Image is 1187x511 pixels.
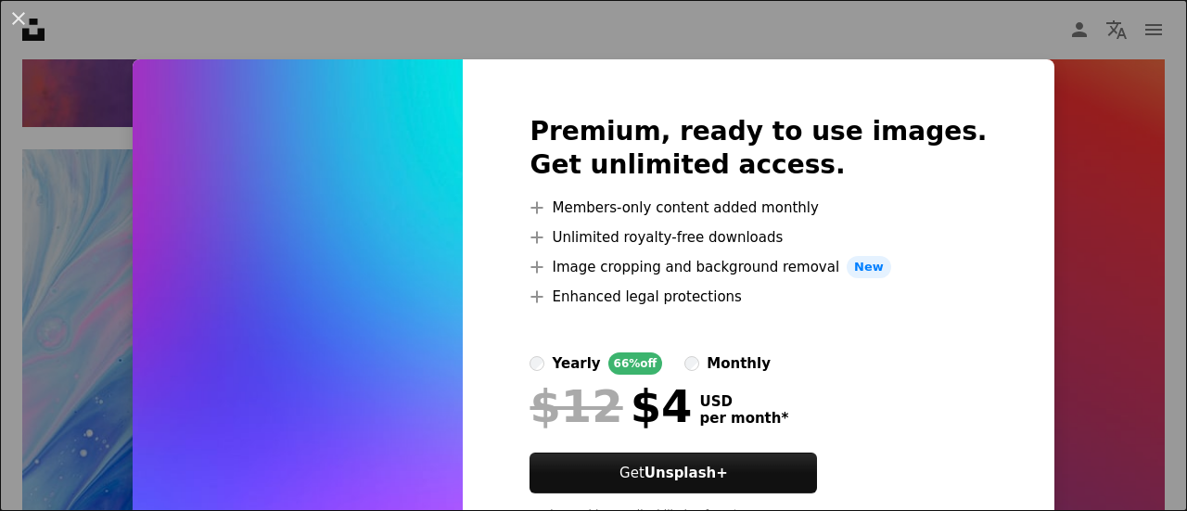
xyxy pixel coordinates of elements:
[530,382,622,430] span: $12
[530,197,987,219] li: Members-only content added monthly
[699,393,788,410] span: USD
[707,352,771,375] div: monthly
[530,256,987,278] li: Image cropping and background removal
[530,356,544,371] input: yearly66%off
[530,453,817,493] button: GetUnsplash+
[530,115,987,182] h2: Premium, ready to use images. Get unlimited access.
[608,352,663,375] div: 66% off
[699,410,788,427] span: per month *
[684,356,699,371] input: monthly
[530,226,987,249] li: Unlimited royalty-free downloads
[530,382,692,430] div: $4
[530,286,987,308] li: Enhanced legal protections
[645,465,728,481] strong: Unsplash+
[847,256,891,278] span: New
[552,352,600,375] div: yearly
